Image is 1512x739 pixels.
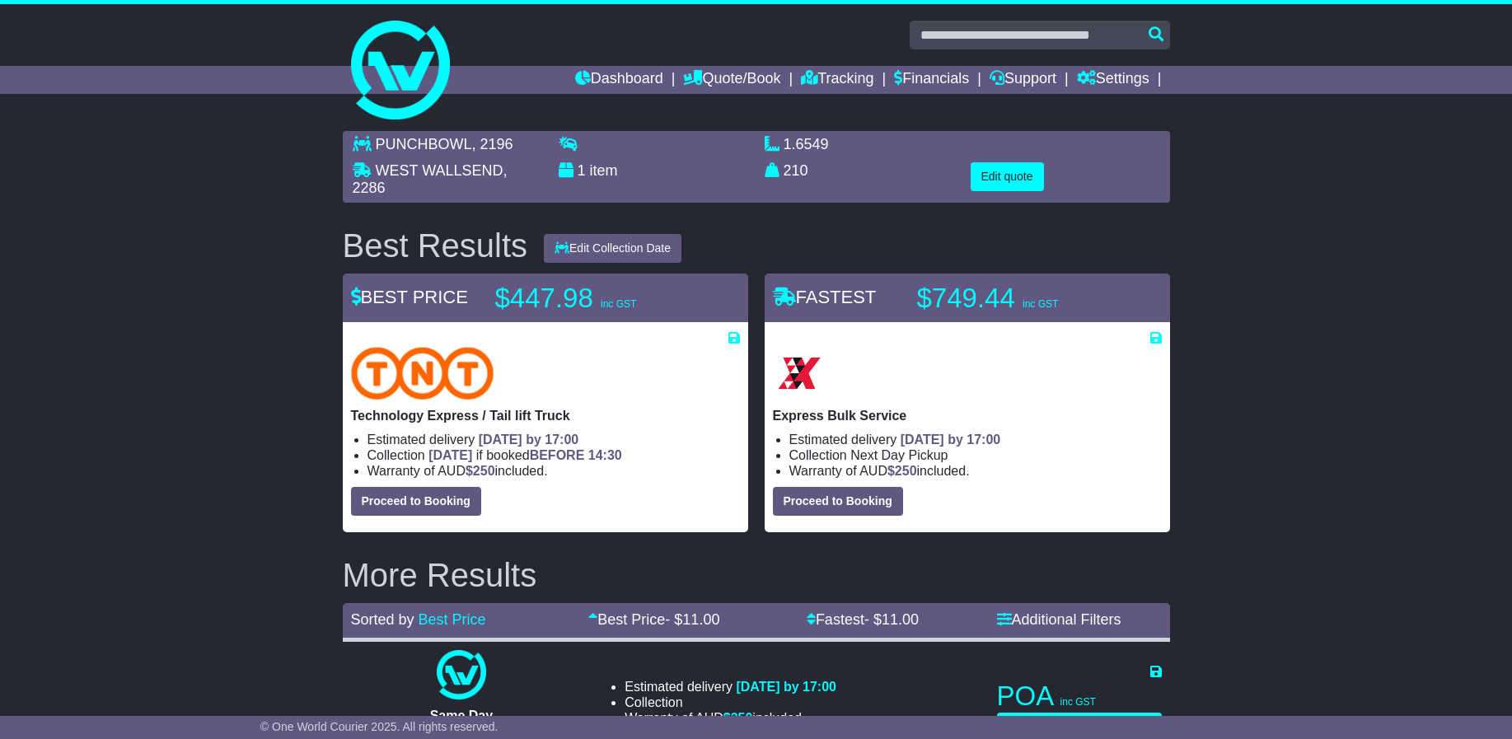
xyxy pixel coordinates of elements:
button: Edit Collection Date [544,234,681,263]
span: 14:30 [588,448,622,462]
img: One World Courier: Same Day Nationwide(quotes take 0.5-1 hour) [437,650,486,699]
span: - $ [665,611,719,628]
span: inc GST [601,298,636,310]
span: BEST PRICE [351,287,468,307]
span: $ [723,711,753,725]
span: © One World Courier 2025. All rights reserved. [260,720,499,733]
span: Sorted by [351,611,414,628]
span: 250 [473,464,495,478]
span: [DATE] [428,448,472,462]
span: $ [466,464,495,478]
li: Collection [625,695,836,710]
span: , 2286 [353,162,508,197]
div: Best Results [335,227,536,264]
a: Dashboard [575,66,663,94]
span: 250 [895,464,917,478]
a: Settings [1077,66,1149,94]
a: Support [990,66,1056,94]
span: - $ [864,611,919,628]
a: Best Price [419,611,486,628]
span: 250 [731,711,753,725]
span: 210 [784,162,808,179]
span: WEST WALLSEND [376,162,503,179]
a: Financials [894,66,969,94]
button: Proceed to Booking [773,487,903,516]
span: $ [887,464,917,478]
p: Express Bulk Service [773,408,1162,423]
span: inc GST [1060,696,1096,708]
li: Collection [789,447,1162,463]
button: Proceed to Booking [351,487,481,516]
a: Tracking [801,66,873,94]
span: if booked [428,448,621,462]
p: POA [997,680,1162,713]
span: [DATE] by 17:00 [901,433,1001,447]
p: Technology Express / Tail lift Truck [351,408,740,423]
span: 11.00 [682,611,719,628]
li: Collection [367,447,740,463]
p: $749.44 [917,282,1123,315]
li: Warranty of AUD included. [625,710,836,726]
li: Estimated delivery [625,679,836,695]
li: Estimated delivery [367,432,740,447]
span: FASTEST [773,287,877,307]
span: item [590,162,618,179]
span: 1 [578,162,586,179]
li: Warranty of AUD included. [789,463,1162,479]
span: [DATE] by 17:00 [736,680,836,694]
span: 11.00 [882,611,919,628]
h2: More Results [343,557,1170,593]
li: Warranty of AUD included. [367,463,740,479]
p: $447.98 [495,282,701,315]
span: PUNCHBOWL [376,136,472,152]
img: Border Express: Express Bulk Service [773,347,826,400]
a: Best Price- $11.00 [588,611,719,628]
a: Quote/Book [683,66,780,94]
span: inc GST [1023,298,1058,310]
a: Fastest- $11.00 [807,611,919,628]
button: Edit quote [971,162,1044,191]
img: TNT Domestic: Technology Express / Tail lift Truck [351,347,494,400]
li: Estimated delivery [789,432,1162,447]
span: BEFORE [530,448,585,462]
a: Additional Filters [997,611,1121,628]
span: , 2196 [472,136,513,152]
span: [DATE] by 17:00 [479,433,579,447]
span: Next Day Pickup [850,448,948,462]
span: 1.6549 [784,136,829,152]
